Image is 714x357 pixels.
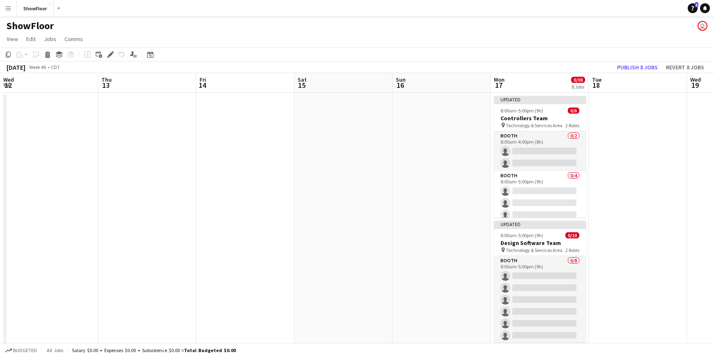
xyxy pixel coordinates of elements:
[571,77,585,83] span: 0/38
[100,80,112,90] span: 13
[64,35,83,43] span: Comms
[688,3,698,13] a: 1
[494,96,586,217] app-job-card: Updated8:00am-5:00pm (9h)0/6Controllers Team Technology & Services Area2 RolesBooth0/28:00am-4:00...
[494,96,586,103] div: Updated
[61,34,86,44] a: Comms
[494,221,586,227] div: Updated
[4,346,38,355] button: Budgeted
[45,347,65,353] span: All jobs
[591,80,602,90] span: 18
[7,63,25,71] div: [DATE]
[26,35,36,43] span: Edit
[493,80,505,90] span: 17
[184,347,236,353] span: Total Budgeted $0.00
[565,122,579,128] span: 2 Roles
[500,232,543,238] span: 8:00am-5:00pm (9h)
[572,84,585,90] div: 8 Jobs
[2,80,14,90] span: 12
[41,34,60,44] a: Jobs
[500,108,543,114] span: 8:00am-5:00pm (9h)
[506,122,562,128] span: Technology & Services Area
[565,247,579,253] span: 2 Roles
[663,62,707,73] button: Revert 8 jobs
[494,76,505,83] span: Mon
[690,76,701,83] span: Wed
[494,221,586,342] app-job-card: Updated8:00am-5:00pm (9h)0/10Design Software Team Technology & Services Area2 RolesBooth0/88:00am...
[296,80,307,90] span: 15
[689,80,701,90] span: 19
[27,64,48,70] span: Week 46
[23,34,39,44] a: Edit
[13,348,37,353] span: Budgeted
[7,20,54,32] h1: ShowFloor
[614,62,661,73] button: Publish 8 jobs
[3,34,21,44] a: View
[7,35,18,43] span: View
[494,114,586,122] h3: Controllers Team
[200,76,206,83] span: Fri
[396,76,406,83] span: Sun
[494,239,586,247] h3: Design Software Team
[592,76,602,83] span: Tue
[51,64,60,70] div: CDT
[506,247,562,253] span: Technology & Services Area
[44,35,56,43] span: Jobs
[494,171,586,235] app-card-role: Booth0/48:00am-5:00pm (9h)
[395,80,406,90] span: 16
[298,76,307,83] span: Sat
[72,347,236,353] div: Salary $0.00 + Expenses $0.00 + Subsistence $0.00 =
[568,108,579,114] span: 0/6
[198,80,206,90] span: 14
[17,0,54,16] button: ShowFloor
[494,131,586,171] app-card-role: Booth0/28:00am-4:00pm (8h)
[698,21,707,31] app-user-avatar: Angela Ruffin
[565,232,579,238] span: 0/10
[695,2,698,7] span: 1
[3,76,14,83] span: Wed
[101,76,112,83] span: Thu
